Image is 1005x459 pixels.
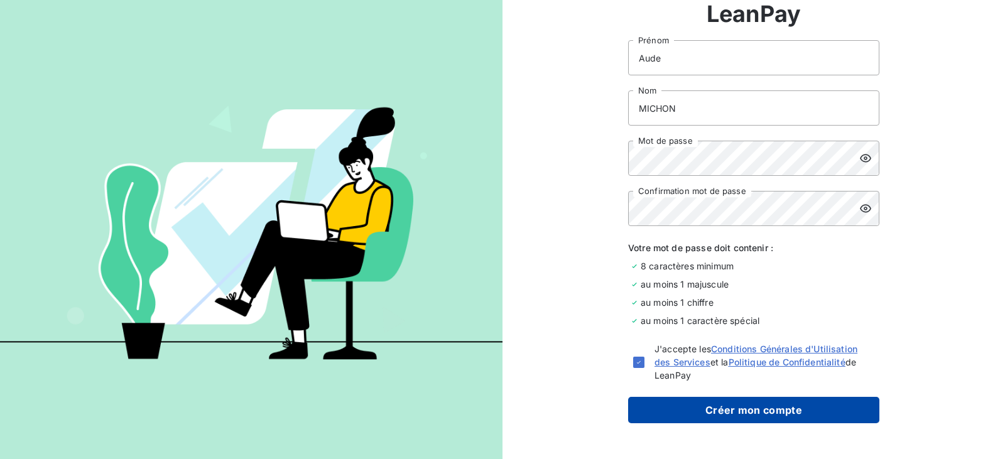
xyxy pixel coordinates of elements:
[628,241,879,254] span: Votre mot de passe doit contenir :
[655,342,874,382] span: J'accepte les et la de LeanPay
[628,40,879,75] input: placeholder
[628,397,879,423] button: Créer mon compte
[641,259,734,273] span: 8 caractères minimum
[628,90,879,126] input: placeholder
[655,343,857,367] a: Conditions Générales d'Utilisation des Services
[641,314,759,327] span: au moins 1 caractère spécial
[641,278,729,291] span: au moins 1 majuscule
[641,296,714,309] span: au moins 1 chiffre
[729,357,845,367] a: Politique de Confidentialité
